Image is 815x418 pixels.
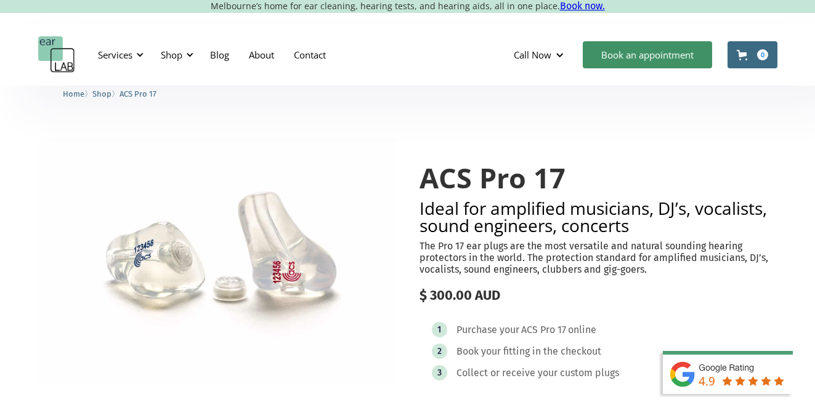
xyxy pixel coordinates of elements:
div: Services [91,36,147,73]
div: Purchase your [456,324,519,336]
a: Shop [92,87,112,99]
div: Call Now [514,49,551,61]
div: Shop [153,36,197,73]
h1: ACS Pro 17 [420,163,777,193]
div: 0 [757,49,768,60]
div: $ 300.00 AUD [420,287,777,303]
a: open lightbox [38,138,396,384]
li: 〉 [63,87,92,100]
a: About [239,37,284,73]
p: The Pro 17 ear plugs are the most versatile and natural sounding hearing protectors in the world.... [420,240,777,276]
div: Shop [161,49,182,61]
a: Book an appointment [583,41,712,68]
a: Blog [200,37,239,73]
a: Home [63,87,84,99]
a: home [38,36,75,73]
a: ACS Pro 17 [120,87,156,99]
span: Shop [92,89,112,98]
div: Services [98,49,132,61]
img: ACS Pro 17 [38,138,396,384]
div: 1 [437,325,441,334]
a: Contact [284,37,336,73]
div: Collect or receive your custom plugs [456,367,619,379]
span: Home [63,89,84,98]
div: Call Now [504,36,577,73]
li: 〉 [92,87,120,100]
a: Open cart [728,41,777,68]
div: 3 [437,368,442,377]
div: Book your fitting in the checkout [456,345,601,358]
h2: Ideal for amplified musicians, DJ’s, vocalists, sound engineers, concerts [420,199,777,234]
div: online [568,324,596,336]
div: 2 [437,347,442,356]
div: ACS Pro 17 [521,324,566,336]
span: ACS Pro 17 [120,89,156,98]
